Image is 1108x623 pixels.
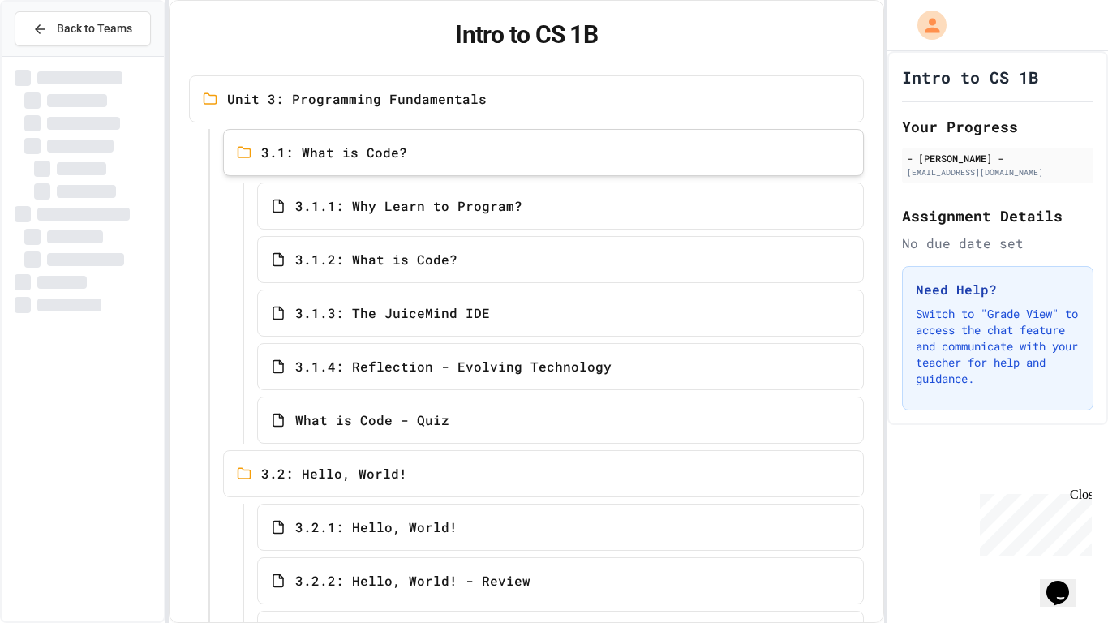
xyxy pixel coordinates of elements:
a: 3.2.1: Hello, World! [257,504,865,551]
h3: Need Help? [916,280,1080,299]
span: 3.2: Hello, World! [261,464,407,483]
span: 3.1.4: Reflection - Evolving Technology [295,357,612,376]
h2: Your Progress [902,115,1093,138]
h1: Intro to CS 1B [189,20,865,49]
iframe: chat widget [973,488,1092,556]
p: Switch to "Grade View" to access the chat feature and communicate with your teacher for help and ... [916,306,1080,387]
a: 3.1.4: Reflection - Evolving Technology [257,343,865,390]
a: 3.2.2: Hello, World! - Review [257,557,865,604]
span: What is Code - Quiz [295,410,449,430]
div: [EMAIL_ADDRESS][DOMAIN_NAME] [907,166,1089,178]
span: 3.1.2: What is Code? [295,250,457,269]
a: 3.1.2: What is Code? [257,236,865,283]
iframe: chat widget [1040,558,1092,607]
button: Back to Teams [15,11,151,46]
div: No due date set [902,234,1093,253]
div: My Account [900,6,951,44]
h2: Assignment Details [902,204,1093,227]
span: Back to Teams [57,20,132,37]
a: 3.1.1: Why Learn to Program? [257,183,865,230]
a: 3.1.3: The JuiceMind IDE [257,290,865,337]
span: 3.2.2: Hello, World! - Review [295,571,530,591]
span: 3.1.1: Why Learn to Program? [295,196,522,216]
div: - [PERSON_NAME] - [907,151,1089,165]
a: What is Code - Quiz [257,397,865,444]
h1: Intro to CS 1B [902,66,1038,88]
span: 3.1.3: The JuiceMind IDE [295,303,490,323]
span: 3.2.1: Hello, World! [295,518,457,537]
span: Unit 3: Programming Fundamentals [227,89,487,109]
div: Chat with us now!Close [6,6,112,103]
span: 3.1: What is Code? [261,143,407,162]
